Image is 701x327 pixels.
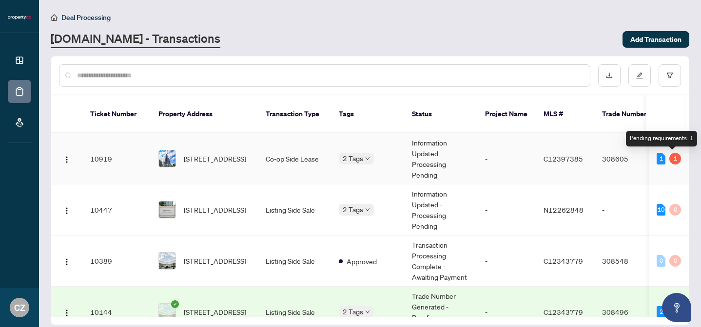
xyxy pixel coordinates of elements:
[365,207,370,212] span: down
[544,308,583,316] span: C12343779
[343,153,363,164] span: 2 Tags
[536,95,594,133] th: MLS #
[63,207,71,215] img: Logo
[159,201,175,218] img: thumbnail-img
[657,306,665,318] div: 2
[669,255,681,267] div: 0
[82,95,151,133] th: Ticket Number
[669,204,681,216] div: 0
[365,309,370,314] span: down
[594,133,662,184] td: 308605
[594,184,662,236] td: -
[365,156,370,161] span: down
[82,184,151,236] td: 10447
[159,150,175,167] img: thumbnail-img
[657,204,665,216] div: 10
[258,95,331,133] th: Transaction Type
[331,95,404,133] th: Tags
[477,236,536,287] td: -
[14,301,25,314] span: CZ
[666,72,673,79] span: filter
[184,307,246,317] span: [STREET_ADDRESS]
[404,133,477,184] td: Information Updated - Processing Pending
[404,236,477,287] td: Transaction Processing Complete - Awaiting Payment
[82,133,151,184] td: 10919
[404,184,477,236] td: Information Updated - Processing Pending
[544,154,583,163] span: C12397385
[662,293,691,322] button: Open asap
[184,255,246,266] span: [STREET_ADDRESS]
[477,133,536,184] td: -
[51,14,58,21] span: home
[630,32,682,47] span: Add Transaction
[594,95,662,133] th: Trade Number
[258,133,331,184] td: Co-op Side Lease
[343,204,363,215] span: 2 Tags
[59,202,75,218] button: Logo
[184,204,246,215] span: [STREET_ADDRESS]
[59,151,75,166] button: Logo
[171,300,179,308] span: check-circle
[151,95,258,133] th: Property Address
[657,255,665,267] div: 0
[59,304,75,320] button: Logo
[598,64,621,87] button: download
[659,64,681,87] button: filter
[63,156,71,163] img: Logo
[258,236,331,287] td: Listing Side Sale
[82,236,151,287] td: 10389
[477,184,536,236] td: -
[606,72,613,79] span: download
[544,205,584,214] span: N12262848
[343,306,363,317] span: 2 Tags
[59,253,75,269] button: Logo
[8,15,31,20] img: logo
[669,153,681,164] div: 1
[258,184,331,236] td: Listing Side Sale
[636,72,643,79] span: edit
[404,95,477,133] th: Status
[347,256,377,267] span: Approved
[159,304,175,320] img: thumbnail-img
[159,253,175,269] img: thumbnail-img
[61,13,111,22] span: Deal Processing
[184,153,246,164] span: [STREET_ADDRESS]
[63,258,71,266] img: Logo
[657,153,665,164] div: 1
[51,31,220,48] a: [DOMAIN_NAME] - Transactions
[544,256,583,265] span: C12343779
[594,236,662,287] td: 308548
[623,31,689,48] button: Add Transaction
[63,309,71,317] img: Logo
[626,131,697,146] div: Pending requirements: 1
[628,64,651,87] button: edit
[477,95,536,133] th: Project Name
